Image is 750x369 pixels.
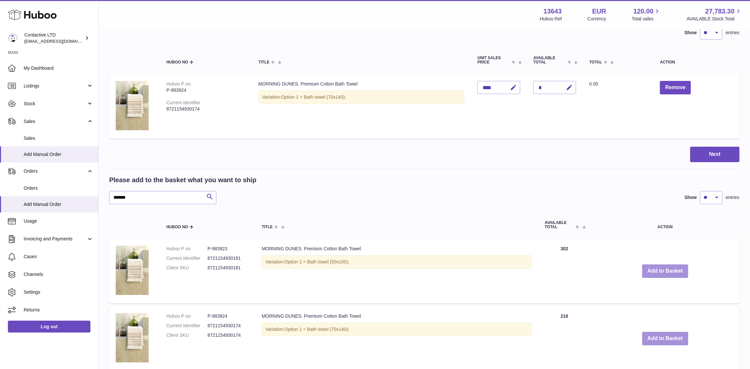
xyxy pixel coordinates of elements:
span: Sales [24,118,86,125]
div: Huboo Ref [540,16,562,22]
span: Orders [24,168,86,174]
div: Variation: [262,255,532,269]
td: MORNING DUNES. Premium Cotton Bath Towel [255,239,538,303]
div: Currency [588,16,606,22]
span: Total sales [632,16,661,22]
img: MORNING DUNES. Premium Cotton Bath Towel [116,81,149,130]
span: Huboo no [166,60,188,64]
a: 27,783.30 AVAILABLE Stock Total [687,7,742,22]
span: entries [726,30,739,36]
dd: 8721154930181 [207,265,249,271]
span: Unit Sales Price [477,56,510,64]
span: Sales [24,135,93,141]
dd: 8721154930174 [207,332,249,338]
dt: Client SKU [166,332,207,338]
div: 8721154930174 [166,106,245,112]
span: Cases [24,254,93,260]
div: P-983924 [166,87,245,93]
th: Action [591,214,739,236]
button: Next [690,147,739,162]
img: MORNING DUNES. Premium Cotton Bath Towel [116,313,149,362]
dt: Huboo P no [166,246,207,252]
span: Option 1 = Bath towel (70x140); [284,327,349,332]
span: Usage [24,218,93,224]
div: Contactive LTD [24,32,84,44]
span: My Dashboard [24,65,93,71]
span: Orders [24,185,93,191]
dd: 8721154930174 [207,323,249,329]
td: 302 [538,239,591,303]
img: MORNING DUNES. Premium Cotton Bath Towel [116,246,149,295]
span: entries [726,194,739,201]
div: Huboo P no [166,81,191,86]
span: 120.00 [633,7,653,16]
img: soul@SOWLhome.com [8,33,18,43]
a: Log out [8,321,90,332]
span: Add Manual Order [24,151,93,158]
div: Current identifier [166,100,201,105]
button: Add to Basket [642,332,688,345]
span: Title [262,225,273,229]
span: AVAILABLE Total [545,221,574,229]
label: Show [685,194,697,201]
span: AVAILABLE Stock Total [687,16,742,22]
span: Channels [24,271,93,278]
dt: Current identifier [166,255,207,261]
strong: EUR [592,7,606,16]
span: [EMAIL_ADDRESS][DOMAIN_NAME] [24,38,97,44]
span: Stock [24,101,86,107]
span: Add Manual Order [24,201,93,208]
span: Option 1 = Bath towel (50x100); [284,259,349,264]
span: Listings [24,83,86,89]
strong: 13643 [544,7,562,16]
div: Variation: [262,323,532,336]
div: Action [660,60,733,64]
span: Option 1 = Bath towel (70x140); [281,94,346,100]
span: 27,783.30 [705,7,735,16]
button: Add to Basket [642,264,688,278]
div: Variation: [258,90,464,104]
h2: Please add to the basket what you want to ship [109,176,256,184]
span: Invoicing and Payments [24,236,86,242]
dt: Client SKU [166,265,207,271]
span: AVAILABLE Total [533,56,566,64]
span: Returns [24,307,93,313]
td: MORNING DUNES. Premium Cotton Bath Towel [252,74,471,138]
dt: Current identifier [166,323,207,329]
dd: P-983923 [207,246,249,252]
span: Huboo no [166,225,188,229]
a: 120.00 Total sales [632,7,661,22]
dd: 8721154930181 [207,255,249,261]
span: Title [258,60,269,64]
span: Total [589,60,602,64]
span: Settings [24,289,93,295]
button: Remove [660,81,691,94]
label: Show [685,30,697,36]
span: 0.00 [589,81,598,86]
dt: Huboo P no [166,313,207,319]
dd: P-983924 [207,313,249,319]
